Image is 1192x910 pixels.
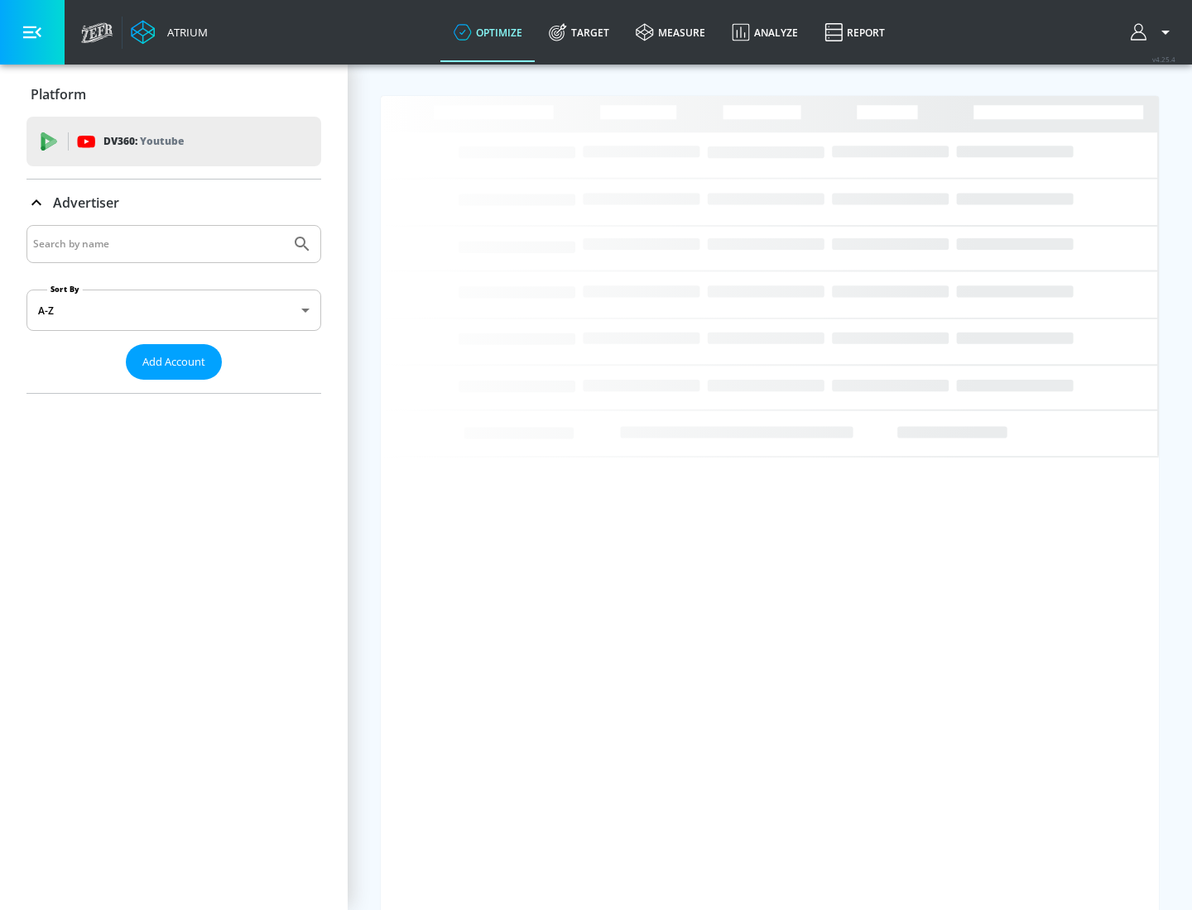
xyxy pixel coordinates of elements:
[142,352,205,371] span: Add Account
[26,71,321,117] div: Platform
[126,344,222,380] button: Add Account
[140,132,184,150] p: Youtube
[622,2,719,62] a: measure
[536,2,622,62] a: Target
[31,85,86,103] p: Platform
[103,132,184,151] p: DV360:
[47,284,83,295] label: Sort By
[26,180,321,226] div: Advertiser
[1152,55,1175,64] span: v 4.25.4
[440,2,536,62] a: optimize
[33,233,284,255] input: Search by name
[811,2,898,62] a: Report
[131,20,208,45] a: Atrium
[719,2,811,62] a: Analyze
[26,117,321,166] div: DV360: Youtube
[26,380,321,393] nav: list of Advertiser
[26,290,321,331] div: A-Z
[53,194,119,212] p: Advertiser
[26,225,321,393] div: Advertiser
[161,25,208,40] div: Atrium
